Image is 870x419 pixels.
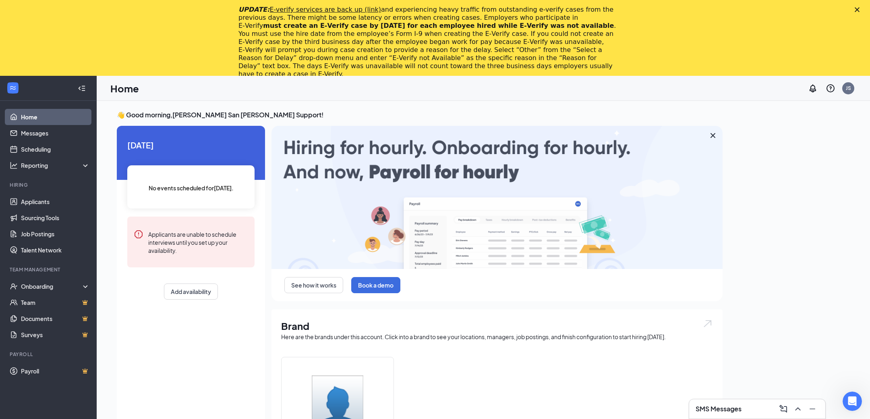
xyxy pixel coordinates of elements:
svg: Minimize [808,404,817,414]
svg: ChevronUp [793,404,803,414]
svg: Collapse [78,84,86,92]
a: Scheduling [21,141,90,157]
iframe: Intercom live chat [843,392,862,411]
svg: WorkstreamLogo [9,84,17,92]
a: E-verify services are back up (link) [269,6,381,13]
button: ChevronUp [791,402,804,415]
a: Applicants [21,194,90,210]
div: Payroll [10,351,88,358]
b: must create an E‑Verify case by [DATE] for each employee hired while E‑Verify was not available [263,22,614,29]
div: Reporting [21,161,90,169]
h3: 👋 Good morning, [PERSON_NAME] San [PERSON_NAME] Support ! [117,110,723,119]
svg: Cross [708,131,718,140]
a: Home [21,109,90,125]
div: Hiring [10,181,88,188]
img: payroll-large.gif [271,126,723,269]
span: [DATE] [127,139,255,151]
div: and experiencing heavy traffic from outstanding e-verify cases from the previous days. There migh... [238,6,619,78]
svg: UserCheck [10,282,18,290]
a: TeamCrown [21,294,90,311]
img: open.6027fd2a22e1237b5b06.svg [702,319,713,328]
svg: QuestionInfo [826,83,835,93]
svg: Notifications [808,83,818,93]
h1: Brand [281,319,713,333]
span: No events scheduled for [DATE] . [149,183,234,192]
div: JS [846,85,851,92]
div: Team Management [10,266,88,273]
a: Job Postings [21,226,90,242]
a: Sourcing Tools [21,210,90,226]
div: Onboarding [21,282,83,290]
div: Applicants are unable to schedule interviews until you set up your availability. [148,229,248,254]
svg: Error [134,229,143,239]
h3: SMS Messages [696,404,742,413]
div: Here are the brands under this account. Click into a brand to see your locations, managers, job p... [281,333,713,341]
a: PayrollCrown [21,363,90,379]
button: Add availability [164,284,218,300]
a: Talent Network [21,242,90,258]
button: ComposeMessage [777,402,790,415]
button: Minimize [806,402,819,415]
button: See how it works [284,277,343,293]
a: DocumentsCrown [21,311,90,327]
h1: Home [110,81,139,95]
svg: ComposeMessage [779,404,788,414]
a: SurveysCrown [21,327,90,343]
button: Book a demo [351,277,400,293]
a: Messages [21,125,90,141]
svg: Analysis [10,161,18,169]
div: Close [855,7,863,12]
i: UPDATE: [238,6,381,13]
